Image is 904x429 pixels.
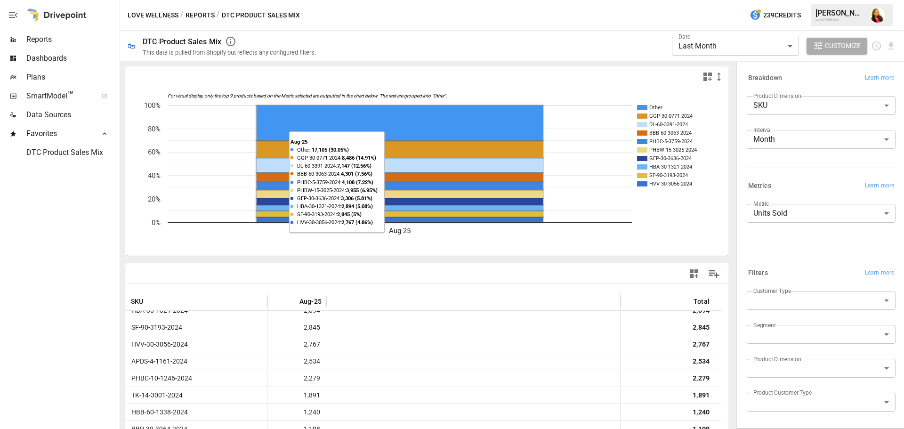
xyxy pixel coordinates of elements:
span: 2,534 [272,353,322,370]
span: Dashboards [26,53,118,64]
label: Metric [753,200,769,208]
button: Love Wellness [128,9,178,21]
span: Reports [26,34,118,45]
text: BBB-60-3063-2024 [649,130,692,136]
span: ™ [67,89,74,101]
div: SKU [747,96,896,115]
span: HBB-60-1338-2024 [128,408,188,416]
text: Other [649,105,662,111]
img: Pooja Kapoor [870,8,885,23]
button: Manage Columns [703,263,725,284]
h6: Filters [748,268,768,278]
span: Learn more [865,181,894,191]
div: 2,767 [693,336,710,353]
text: 40% [148,171,161,180]
div: 2,845 [693,319,710,336]
label: Product Dimension [753,355,801,363]
span: SF-90-3193-2024 [128,324,182,331]
span: SKU [131,297,144,306]
text: For visual display, only the top 9 products based on the Metric selected are outputted in the cha... [168,93,447,99]
text: HVV-30-3056-2024 [649,181,692,187]
span: SmartModel [26,90,91,102]
span: Learn more [865,268,894,278]
button: Download report [886,40,896,51]
text: GGP-30-0771-2024 [649,113,693,119]
text: HBA-30-1321-2024 [649,164,692,170]
div: 2,534 [693,353,710,370]
button: Customize [807,38,868,55]
div: DTC Product Sales Mix [143,37,221,46]
span: 2,845 [272,319,322,336]
span: DTC Product Sales Mix [26,147,118,158]
span: Plans [26,72,118,83]
span: APDS-4-1161-2024 [128,357,187,365]
button: Reports [186,9,215,21]
button: 239Credits [746,7,805,24]
div: Love Wellness [815,17,864,22]
text: 100% [144,101,161,110]
div: Units Sold [747,204,896,223]
label: Product Dimension [753,92,801,100]
div: 1,891 [693,387,710,404]
span: 1,240 [272,404,322,421]
span: 1,891 [272,387,322,404]
span: Aug-25 [299,297,322,306]
span: PHBC-10-1246-2024 [128,374,192,382]
text: GFP-30-3636-2024 [649,155,692,162]
span: 239 Credits [763,9,801,21]
text: SF-90-3193-2024 [649,172,688,178]
span: Data Sources [26,109,118,121]
text: 20% [148,195,161,203]
button: Schedule report [871,40,882,51]
div: / [180,9,184,21]
div: [PERSON_NAME] [815,8,864,17]
text: PHBW-15-3025-2024 [649,147,697,153]
span: Customize [825,40,861,52]
span: HVV-30-3056-2024 [128,340,188,348]
label: Customer Type [753,287,791,295]
span: TK-14-3001-2024 [128,391,183,399]
text: 0% [152,219,161,227]
text: Aug-25 [389,227,411,235]
div: Month [747,130,896,149]
label: Interval [753,126,772,134]
span: 2,279 [272,370,322,387]
label: Segment [753,321,775,329]
span: Learn more [865,73,894,83]
div: Total [694,298,710,305]
label: Product Customer Type [753,389,812,397]
text: 60% [148,148,161,156]
button: Pooja Kapoor [864,2,891,28]
span: 2,767 [272,336,322,353]
button: Sort [145,295,158,308]
text: 80% [148,125,161,133]
h6: Metrics [748,181,771,191]
div: 🛍 [128,41,135,50]
text: PHBC-5-3759-2024 [649,138,693,145]
span: Last Month [678,41,717,50]
h6: Breakdown [748,73,782,83]
div: 1,240 [693,404,710,421]
label: Date [678,32,690,40]
span: Favorites [26,128,91,139]
svg: A chart. [126,86,721,256]
div: 2,279 [693,370,710,387]
button: Sort [285,295,299,308]
div: This data is pulled from Shopify but reflects any configured filters. [143,49,316,56]
div: / [217,9,220,21]
text: DL-60-3391-2024 [649,121,688,128]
